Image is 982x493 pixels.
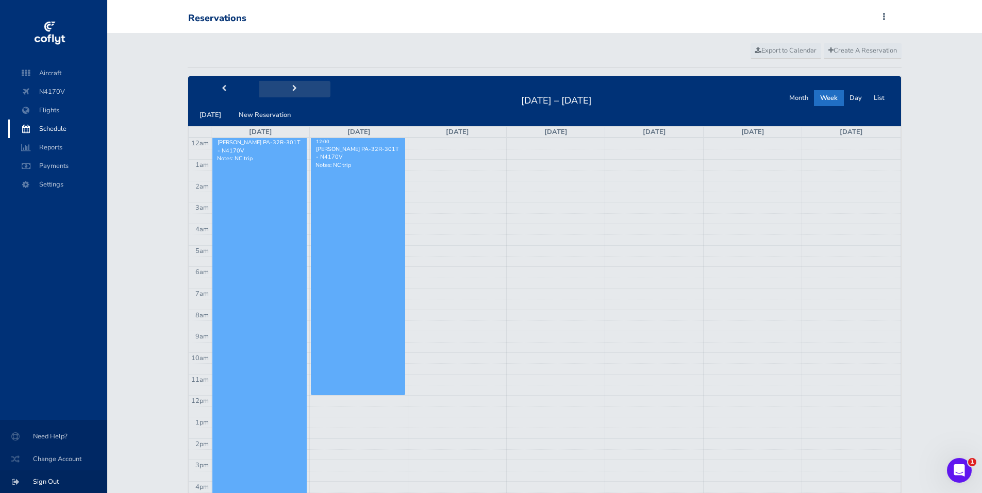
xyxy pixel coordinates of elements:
[814,90,844,106] button: Week
[249,127,272,137] a: [DATE]
[868,90,891,106] button: List
[783,90,814,106] button: Month
[195,482,209,491] span: 4pm
[12,450,95,468] span: Change Account
[191,375,209,384] span: 11am
[188,13,246,24] div: Reservations
[19,101,97,120] span: Flights
[751,43,821,59] a: Export to Calendar
[19,82,97,101] span: N4170V
[195,439,209,449] span: 2pm
[195,461,209,470] span: 3pm
[643,127,666,137] a: [DATE]
[195,418,209,427] span: 1pm
[217,155,302,162] p: Notes: NC trip
[193,107,227,123] button: [DATE]
[741,127,764,137] a: [DATE]
[315,145,401,161] div: [PERSON_NAME] PA-32R-301T - N4170V
[259,81,330,97] button: next
[12,427,95,446] span: Need Help?
[217,139,302,154] div: [PERSON_NAME] PA-32R-301T - N4170V
[195,160,209,169] span: 1am
[544,127,568,137] a: [DATE]
[19,175,97,194] span: Settings
[191,139,209,148] span: 12am
[755,46,817,55] span: Export to Calendar
[195,203,209,212] span: 3am
[315,161,401,169] p: Notes: NC trip
[195,311,209,320] span: 8am
[19,120,97,138] span: Schedule
[843,90,868,106] button: Day
[19,64,97,82] span: Aircraft
[824,43,902,59] a: Create A Reservation
[828,46,897,55] span: Create A Reservation
[188,81,259,97] button: prev
[515,92,598,107] h2: [DATE] – [DATE]
[191,396,209,405] span: 12pm
[19,157,97,175] span: Payments
[195,332,209,341] span: 9am
[195,246,209,256] span: 5am
[446,127,469,137] a: [DATE]
[195,182,209,191] span: 2am
[347,127,371,137] a: [DATE]
[32,18,66,49] img: coflyt logo
[195,267,209,277] span: 6am
[947,458,972,483] iframe: Intercom live chat
[840,127,863,137] a: [DATE]
[232,107,297,123] button: New Reservation
[191,353,209,363] span: 10am
[12,472,95,491] span: Sign Out
[195,289,209,298] span: 7am
[19,138,97,157] span: Reports
[316,139,329,145] span: 12:00
[195,225,209,234] span: 4am
[968,458,976,466] span: 1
